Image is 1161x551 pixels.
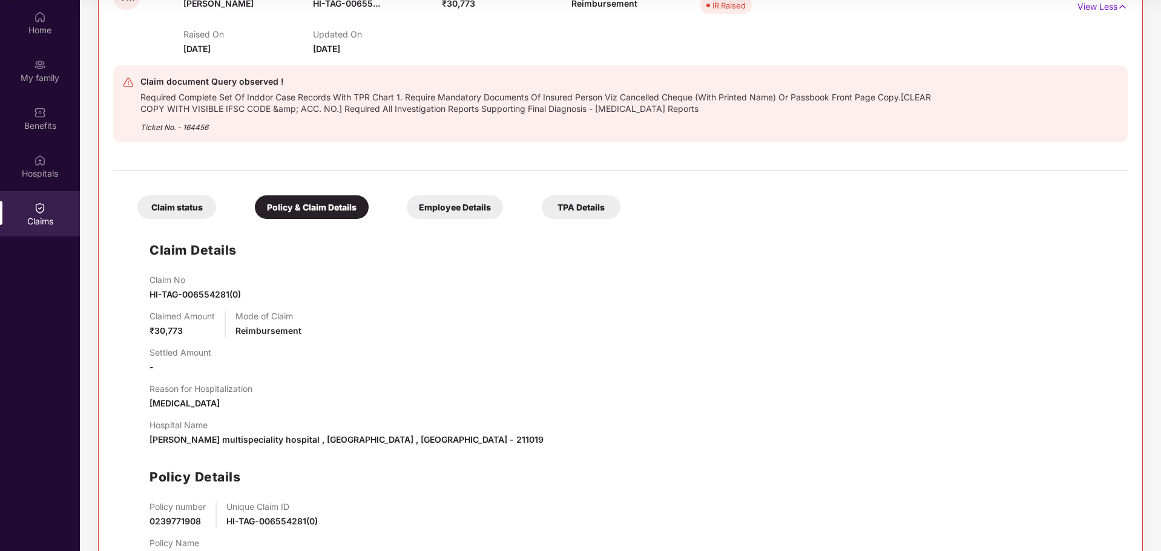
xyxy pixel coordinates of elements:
p: Settled Amount [150,347,211,357]
img: svg+xml;base64,PHN2ZyB3aWR0aD0iMjAiIGhlaWdodD0iMjAiIHZpZXdCb3g9IjAgMCAyMCAyMCIgZmlsbD0ibm9uZSIgeG... [34,59,46,71]
img: svg+xml;base64,PHN2ZyB4bWxucz0iaHR0cDovL3d3dy53My5vcmcvMjAwMC9zdmciIHdpZHRoPSIyNCIgaGVpZ2h0PSIyNC... [122,76,134,88]
p: Claim No [150,275,241,285]
div: Policy & Claim Details [255,195,369,219]
div: Required Complete Set Of Inddor Case Records With TPR Chart 1. Require Mandatory Documents Of Ins... [140,89,953,114]
span: - [150,362,154,372]
h1: Claim Details [150,240,237,260]
div: Employee Details [407,195,503,219]
p: Hospital Name [150,420,544,430]
p: Reason for Hospitalization [150,383,252,394]
p: Updated On [313,29,442,39]
span: [DATE] [313,44,340,54]
img: svg+xml;base64,PHN2ZyBpZD0iSG9tZSIgeG1sbnM9Imh0dHA6Ly93d3cudzMub3JnLzIwMDAvc3ZnIiB3aWR0aD0iMjAiIG... [34,11,46,23]
img: svg+xml;base64,PHN2ZyBpZD0iQmVuZWZpdHMiIHhtbG5zPSJodHRwOi8vd3d3LnczLm9yZy8yMDAwL3N2ZyIgd2lkdGg9Ij... [34,106,46,119]
div: TPA Details [542,195,620,219]
p: Claimed Amount [150,311,215,321]
p: Mode of Claim [235,311,301,321]
p: Policy Name [150,538,220,548]
span: HI-TAG-006554281(0) [150,289,241,299]
span: HI-TAG-006554281(0) [226,516,318,526]
p: Raised On [183,29,312,39]
img: svg+xml;base64,PHN2ZyBpZD0iSG9zcGl0YWxzIiB4bWxucz0iaHR0cDovL3d3dy53My5vcmcvMjAwMC9zdmciIHdpZHRoPS... [34,154,46,166]
span: [PERSON_NAME] multispeciality hospital , [GEOGRAPHIC_DATA] , [GEOGRAPHIC_DATA] - 211019 [150,434,544,445]
span: [MEDICAL_DATA] [150,398,220,408]
div: Claim document Query observed ! [140,74,953,89]
div: Ticket No. - 164456 [140,114,953,133]
div: Claim status [137,195,216,219]
img: svg+xml;base64,PHN2ZyBpZD0iQ2xhaW0iIHhtbG5zPSJodHRwOi8vd3d3LnczLm9yZy8yMDAwL3N2ZyIgd2lkdGg9IjIwIi... [34,202,46,214]
span: ₹30,773 [150,325,183,336]
span: [DATE] [183,44,211,54]
h1: Policy Details [150,467,240,487]
span: 0239771908 [150,516,201,526]
span: Reimbursement [235,325,301,336]
p: Policy number [150,501,206,512]
p: Unique Claim ID [226,501,318,512]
